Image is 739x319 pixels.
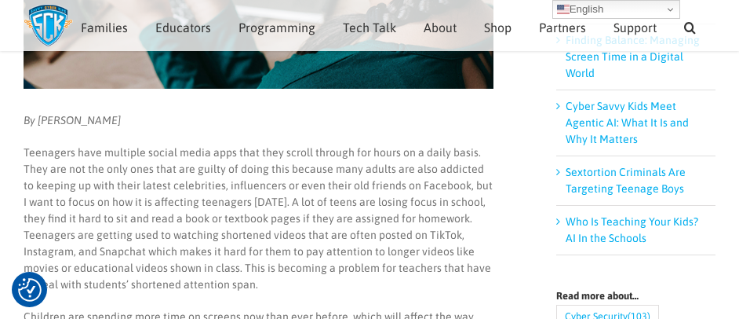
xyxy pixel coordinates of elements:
[566,100,689,145] a: Cyber Savvy Kids Meet Agentic AI: What It Is and Why It Matters
[424,21,457,34] span: About
[556,291,715,301] h4: Read more about…
[557,3,570,16] img: en
[566,215,698,244] a: Who Is Teaching Your Kids? AI In the Schools
[343,21,396,34] span: Tech Talk
[155,21,211,34] span: Educators
[566,34,700,79] a: Finding Balance: Managing Screen Time in a Digital World
[613,21,657,34] span: Support
[566,166,686,195] a: Sextortion Criminals Are Targeting Teenage Boys
[24,4,73,47] img: Savvy Cyber Kids Logo
[24,114,121,126] em: By [PERSON_NAME]
[81,21,128,34] span: Families
[539,21,586,34] span: Partners
[24,145,493,293] p: Teenagers have multiple social media apps that they scroll through for hours on a daily basis. Th...
[484,21,511,34] span: Shop
[18,278,42,302] button: Consent Preferences
[18,278,42,302] img: Revisit consent button
[238,21,315,34] span: Programming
